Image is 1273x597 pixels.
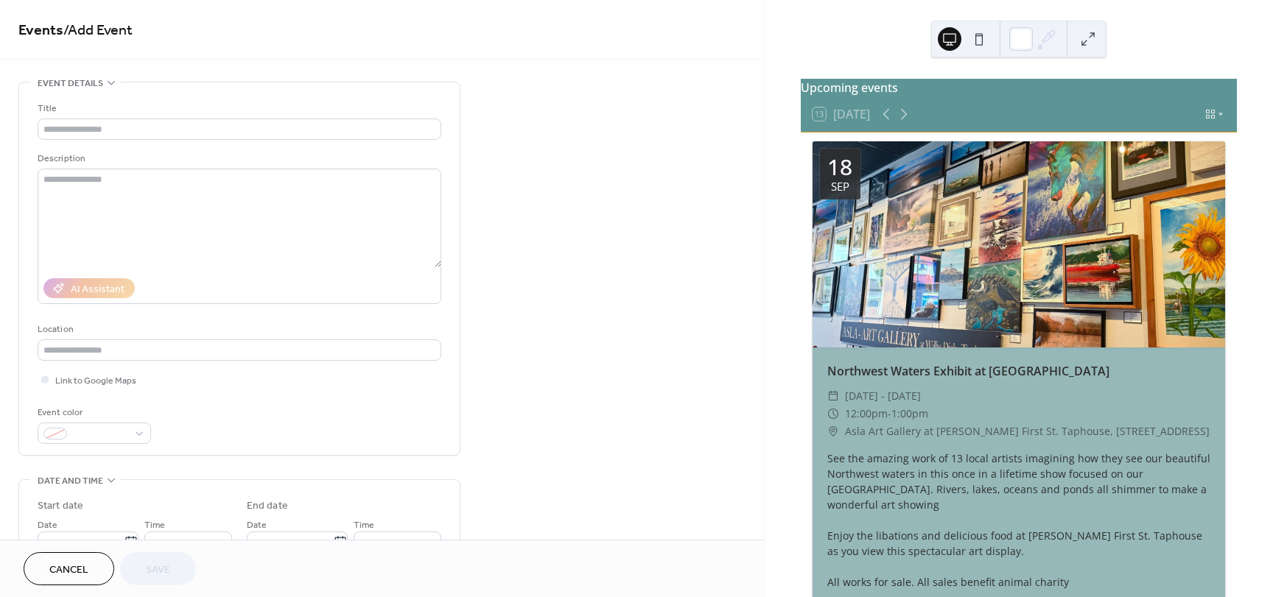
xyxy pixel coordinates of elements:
div: ​ [827,423,839,440]
div: Upcoming events [801,79,1237,96]
span: 12:00pm [845,405,888,423]
div: Northwest Waters Exhibit at [GEOGRAPHIC_DATA] [813,362,1225,380]
div: End date [247,498,288,514]
div: 18 [827,156,852,178]
span: Cancel [49,562,88,578]
span: Time [144,517,165,533]
span: Date [247,517,267,533]
div: Title [38,101,438,116]
span: / Add Event [63,16,133,45]
span: Asla Art Gallery at [PERSON_NAME] First St. Taphouse, [STREET_ADDRESS] [845,423,1210,440]
span: Date [38,517,57,533]
span: - [888,405,891,423]
div: Location [38,322,438,337]
a: Events [18,16,63,45]
span: Link to Google Maps [55,373,136,389]
span: [DATE] - [DATE] [845,387,921,405]
div: See the amazing work of 13 local artists imagining how they see our beautiful Northwest waters in... [813,451,1225,590]
div: Start date [38,498,83,514]
div: ​ [827,387,839,405]
span: Time [354,517,374,533]
div: Event color [38,405,148,420]
span: Date and time [38,473,103,489]
button: Cancel [24,552,114,585]
div: Sep [831,181,849,192]
div: ​ [827,405,839,423]
div: Description [38,151,438,166]
span: Event details [38,76,103,91]
span: 1:00pm [891,405,928,423]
